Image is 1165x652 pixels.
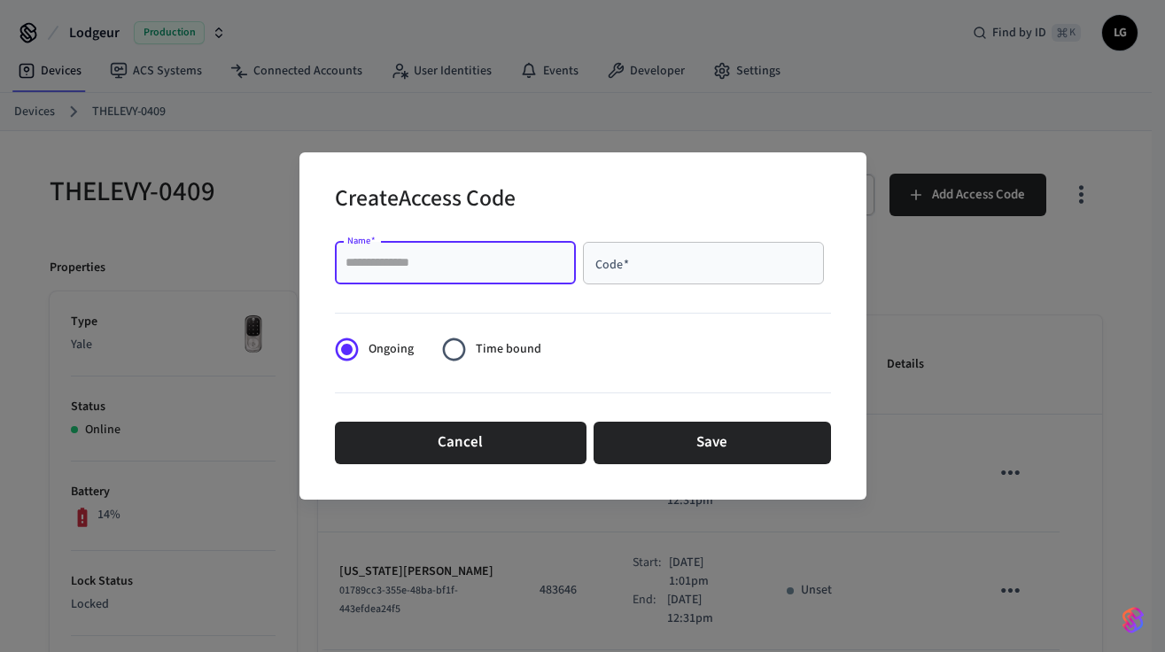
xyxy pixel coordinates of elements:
[369,340,414,359] span: Ongoing
[347,234,376,247] label: Name
[594,422,831,464] button: Save
[335,174,516,228] h2: Create Access Code
[1122,606,1144,634] img: SeamLogoGradient.69752ec5.svg
[335,422,586,464] button: Cancel
[476,340,541,359] span: Time bound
